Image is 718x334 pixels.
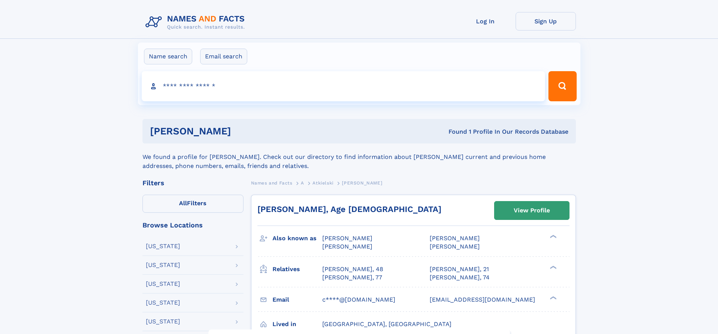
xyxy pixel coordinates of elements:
div: [US_STATE] [146,281,180,287]
a: [PERSON_NAME], 74 [430,273,490,282]
div: ❯ [548,265,557,270]
a: [PERSON_NAME], 21 [430,265,489,273]
a: Atkielski [312,178,333,188]
span: [PERSON_NAME] [322,235,372,242]
a: Log In [455,12,516,31]
label: Filters [142,195,243,213]
h3: Also known as [273,232,322,245]
a: Names and Facts [251,178,292,188]
div: [US_STATE] [146,300,180,306]
span: [PERSON_NAME] [322,243,372,250]
label: Name search [144,49,192,64]
div: Found 1 Profile In Our Records Database [340,128,568,136]
span: [PERSON_NAME] [430,243,480,250]
a: [PERSON_NAME], Age [DEMOGRAPHIC_DATA] [257,204,441,214]
span: [PERSON_NAME] [430,235,480,242]
div: [US_STATE] [146,243,180,249]
div: Browse Locations [142,222,243,229]
span: Atkielski [312,180,333,186]
h3: Lived in [273,318,322,331]
h1: [PERSON_NAME] [150,127,340,136]
a: [PERSON_NAME], 77 [322,273,382,282]
a: [PERSON_NAME], 48 [322,265,383,273]
a: A [301,178,304,188]
div: ❯ [548,295,557,300]
a: View Profile [494,201,569,220]
div: Filters [142,180,243,186]
span: [EMAIL_ADDRESS][DOMAIN_NAME] [430,296,535,303]
a: Sign Up [516,12,576,31]
h3: Email [273,293,322,306]
div: View Profile [514,202,550,219]
label: Email search [200,49,247,64]
div: [US_STATE] [146,319,180,325]
span: All [179,200,187,207]
button: Search Button [548,71,576,101]
span: A [301,180,304,186]
img: Logo Names and Facts [142,12,251,32]
span: [GEOGRAPHIC_DATA], [GEOGRAPHIC_DATA] [322,320,452,328]
h3: Relatives [273,263,322,276]
div: ❯ [548,234,557,239]
div: [US_STATE] [146,262,180,268]
div: We found a profile for [PERSON_NAME]. Check out our directory to find information about [PERSON_N... [142,143,576,171]
input: search input [142,71,545,101]
span: [PERSON_NAME] [342,180,382,186]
